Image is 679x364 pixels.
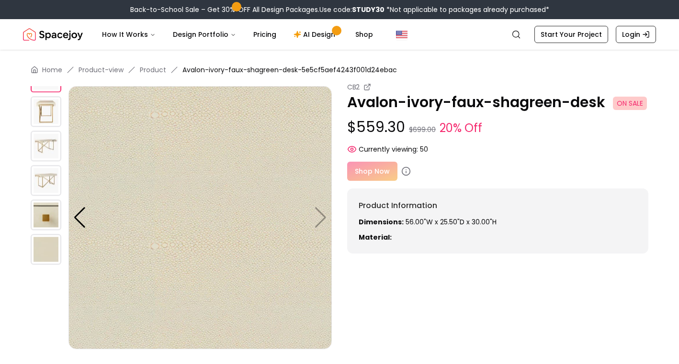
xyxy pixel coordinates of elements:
nav: Main [94,25,381,44]
img: https://storage.googleapis.com/spacejoy-main/assets/5e5cf5aef4243f001d24ebac/product_2_26i9abjnbhk7 [31,62,61,92]
strong: Dimensions: [359,217,404,227]
img: https://storage.googleapis.com/spacejoy-main/assets/5e5cf5aef4243f001d24ebac/product_1_0hhpfg51c39gi [31,131,61,161]
a: Product-view [79,65,124,75]
small: $699.00 [409,125,436,134]
span: *Not applicable to packages already purchased* [385,5,549,14]
nav: Global [23,19,656,50]
button: Design Portfolio [165,25,244,44]
button: How It Works [94,25,163,44]
h6: Product Information [359,200,637,211]
a: Shop [348,25,381,44]
b: STUDY30 [352,5,385,14]
span: 50 [420,144,428,154]
img: https://storage.googleapis.com/spacejoy-main/assets/5e5cf5aef4243f001d24ebac/product_4_88g0b0330dbj [68,86,332,349]
img: United States [396,29,407,40]
p: $559.30 [347,119,648,137]
a: AI Design [286,25,346,44]
nav: breadcrumb [31,65,648,75]
strong: Material: [359,232,392,242]
span: ON SALE [613,97,647,110]
a: Product [140,65,166,75]
a: Spacejoy [23,25,83,44]
a: Start Your Project [534,26,608,43]
img: https://storage.googleapis.com/spacejoy-main/assets/5e5cf5aef4243f001d24ebac/product_2_ee6bnl281gj [31,165,61,196]
a: Home [42,65,62,75]
p: Avalon-ivory-faux-shagreen-desk [347,94,648,111]
span: Avalon-ivory-faux-shagreen-desk-5e5cf5aef4243f001d24ebac [182,65,397,75]
div: Back-to-School Sale – Get 30% OFF All Design Packages. [130,5,549,14]
small: 20% Off [440,120,482,137]
img: https://storage.googleapis.com/spacejoy-main/assets/5e5cf5aef4243f001d24ebac/product_0_53dg66nda356 [31,96,61,127]
a: Pricing [246,25,284,44]
span: Use code: [319,5,385,14]
p: 56.00"W x 25.50"D x 30.00"H [359,217,637,227]
a: Login [616,26,656,43]
img: Spacejoy Logo [23,25,83,44]
span: Currently viewing: [359,144,418,154]
small: CB2 [347,82,360,92]
img: https://storage.googleapis.com/spacejoy-main/assets/5e5cf5aef4243f001d24ebac/product_3_1mppl5b50e0b [31,199,61,230]
img: https://storage.googleapis.com/spacejoy-main/assets/5e5cf5aef4243f001d24ebac/product_4_88g0b0330dbj [31,234,61,265]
